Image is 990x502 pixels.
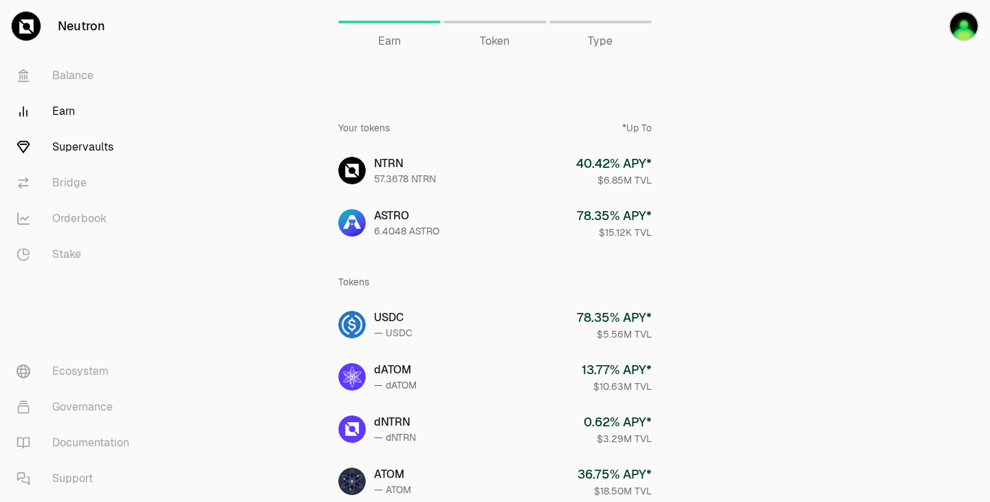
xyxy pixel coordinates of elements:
div: 78.35 % APY* [577,206,652,226]
div: $10.63M TVL [582,380,652,393]
span: Type [588,33,613,50]
a: NTRNNTRN57.3678 NTRN40.42% APY*$6.85M TVL [327,146,663,195]
div: *Up To [622,121,652,135]
img: Mvp matt [949,11,979,41]
img: dATOM [338,363,366,391]
div: ASTRO [374,208,439,224]
a: Earn [5,94,148,129]
div: $18.50M TVL [577,484,652,498]
a: dATOMdATOM— dATOM13.77% APY*$10.63M TVL [327,352,663,402]
div: 57.3678 NTRN [374,172,436,186]
div: — dNTRN [374,430,416,444]
img: USDC [338,311,366,338]
a: ASTROASTRO6.4048 ASTRO78.35% APY*$15.12K TVL [327,198,663,248]
div: $5.56M TVL [577,327,652,341]
a: Documentation [5,425,148,461]
div: $3.29M TVL [584,432,652,446]
div: $6.85M TVL [576,173,652,187]
a: USDCUSDC— USDC78.35% APY*$5.56M TVL [327,300,663,349]
img: dNTRN [338,415,366,443]
a: Bridge [5,165,148,201]
div: Tokens [338,275,369,289]
span: Earn [378,33,401,50]
img: NTRN [338,157,366,184]
div: Your tokens [338,121,390,135]
a: Support [5,461,148,496]
div: NTRN [374,155,436,172]
div: — ATOM [374,483,411,496]
a: Orderbook [5,201,148,237]
a: Ecosystem [5,353,148,389]
a: Balance [5,58,148,94]
img: ASTRO [338,209,366,237]
div: — USDC [374,326,412,340]
a: Governance [5,389,148,425]
div: 0.62 % APY* [584,413,652,432]
a: Earn [338,6,441,39]
img: ATOM [338,468,366,495]
a: Supervaults [5,129,148,165]
a: Stake [5,237,148,272]
div: dNTRN [374,414,416,430]
div: USDC [374,309,412,326]
div: 78.35 % APY* [577,308,652,327]
div: $15.12K TVL [577,226,652,239]
div: 40.42 % APY* [576,154,652,173]
div: ATOM [374,466,411,483]
div: — dATOM [374,378,417,392]
div: dATOM [374,362,417,378]
span: Token [480,33,509,50]
div: 13.77 % APY* [582,360,652,380]
a: dNTRNdNTRN— dNTRN0.62% APY*$3.29M TVL [327,404,663,454]
div: 36.75 % APY* [577,465,652,484]
div: 6.4048 ASTRO [374,224,439,238]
